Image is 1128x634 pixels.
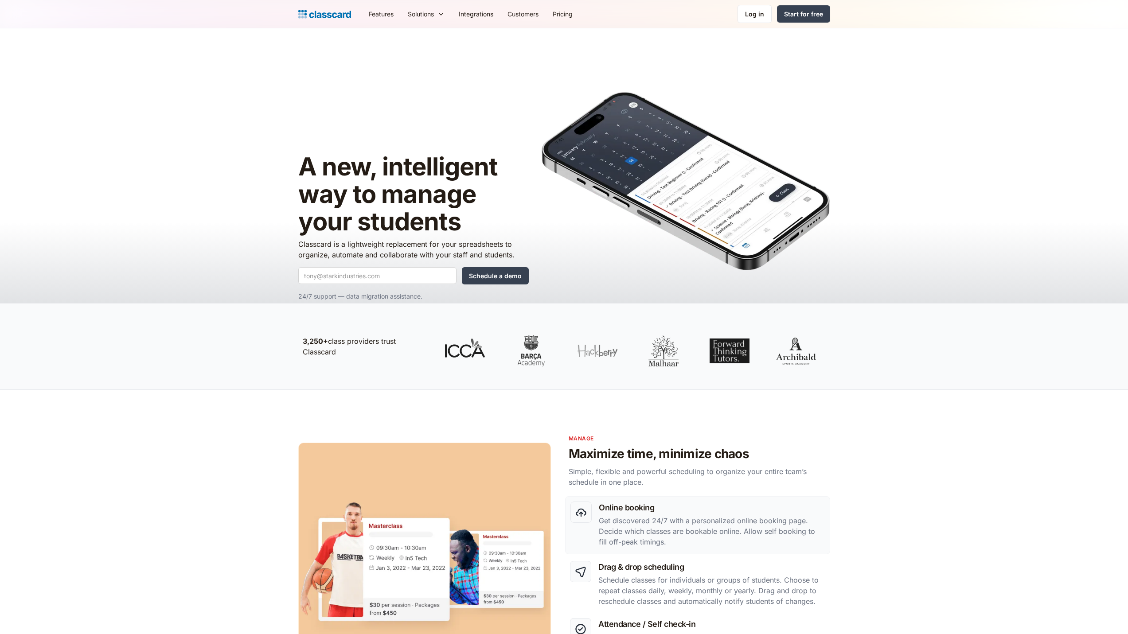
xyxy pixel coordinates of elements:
h2: Maximize time, minimize chaos [569,446,830,462]
h3: Online booking [599,502,824,513]
h3: Drag & drop scheduling [598,561,825,573]
h1: A new, intelligent way to manage your students [298,153,529,235]
a: Features [362,4,401,24]
p: Classcard is a lightweight replacement for your spreadsheets to organize, automate and collaborat... [298,239,529,260]
p: 24/7 support — data migration assistance. [298,291,529,302]
p: Schedule classes for individuals or groups of students. Choose to repeat classes daily, weekly, m... [598,575,825,607]
a: Pricing [546,4,580,24]
h3: Attendance / Self check-in [598,618,825,630]
form: Quick Demo Form [298,267,529,284]
a: Integrations [452,4,500,24]
div: Solutions [408,9,434,19]
a: Logo [298,8,351,20]
p: Manage [569,434,830,443]
strong: 3,250+ [303,337,328,346]
input: Schedule a demo [462,267,529,284]
div: Start for free [784,9,823,19]
div: Log in [745,9,764,19]
a: Customers [500,4,546,24]
div: Solutions [401,4,452,24]
p: class providers trust Classcard [303,336,427,357]
p: Get discovered 24/7 with a personalized online booking page. Decide which classes are bookable on... [599,515,824,547]
input: tony@starkindustries.com [298,267,457,284]
a: Start for free [777,5,830,23]
a: Log in [738,5,772,23]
